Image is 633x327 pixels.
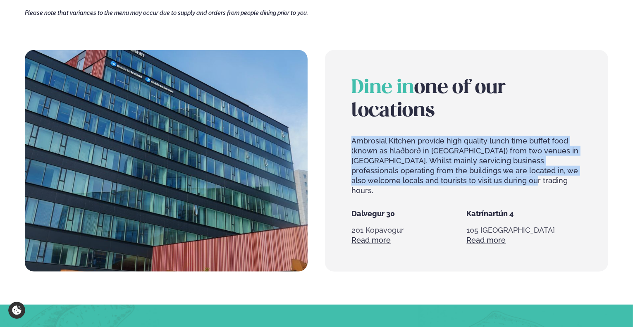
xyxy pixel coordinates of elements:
[25,50,308,271] img: image alt
[351,209,466,219] h5: Dalvegur 30
[25,10,308,16] span: Please note that variances to the menu may occur due to supply and orders from people dining prio...
[467,235,506,245] a: Read more
[351,226,404,234] span: 201 Kopavogur
[351,79,414,97] span: Dine in
[8,302,25,319] a: Cookie settings
[351,76,581,123] h2: one of our locations
[351,235,391,245] a: Read more
[467,226,555,234] span: 105 [GEOGRAPHIC_DATA]
[467,209,582,219] h5: Katrínartún 4
[351,136,581,196] p: Ambrosial Kitchen provide high quality lunch time buffet food (known as hlaðborð in [GEOGRAPHIC_D...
